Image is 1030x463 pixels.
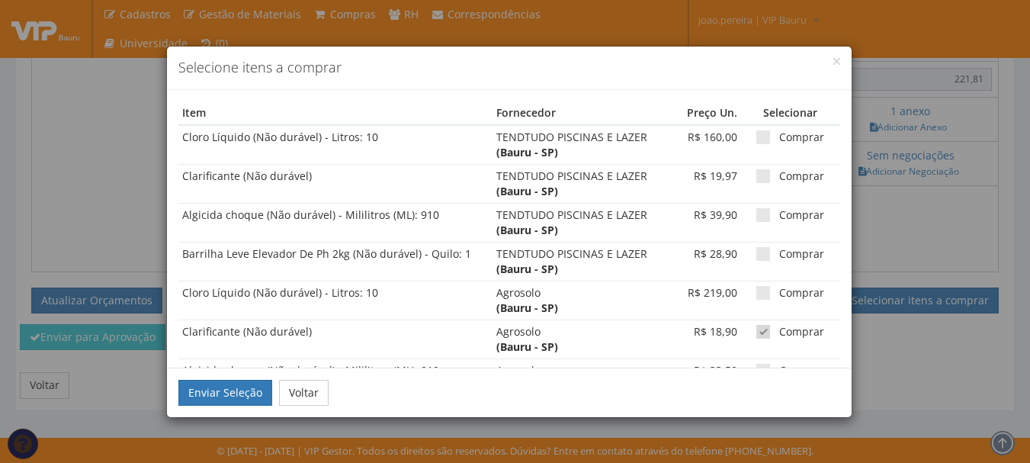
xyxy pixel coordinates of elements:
[756,130,824,145] label: Comprar
[178,380,272,406] button: Enviar Seleção
[493,242,658,281] td: TENDTUDO PISCINAS E LAZER
[496,262,558,276] strong: (Bauru - SP)
[178,242,493,281] td: Barrilha Leve Elevador De Ph 2kg (Não durável) - Quilo: 1
[493,203,658,242] td: TENDTUDO PISCINAS E LAZER
[658,101,741,125] th: Preço Un.
[493,101,658,125] th: Fornecedor
[279,380,329,406] button: Voltar
[178,359,493,397] td: Algicida choque (Não durável) - Mililitros (ML): 910
[756,169,824,184] label: Comprar
[496,339,558,354] strong: (Bauru - SP)
[178,203,493,242] td: Algicida choque (Não durável) - Mililitros (ML): 910
[178,281,493,320] td: Cloro Líquido (Não durável) - Litros: 10
[658,125,741,164] td: R$ 160,00
[493,320,658,359] td: Agrosolo
[756,324,824,339] label: Comprar
[658,320,741,359] td: R$ 18,90
[496,223,558,237] strong: (Bauru - SP)
[178,125,493,164] td: Cloro Líquido (Não durável) - Litros: 10
[493,281,658,320] td: Agrosolo
[496,145,558,159] strong: (Bauru - SP)
[658,164,741,203] td: R$ 19,97
[178,320,493,359] td: Clarificante (Não durável)
[658,242,741,281] td: R$ 28,90
[658,359,741,397] td: R$ 33,50
[658,281,741,320] td: R$ 219,00
[178,101,493,125] th: Item
[178,58,840,78] h4: Selecione itens a comprar
[493,359,658,397] td: Agrosolo
[756,207,824,223] label: Comprar
[496,184,558,198] strong: (Bauru - SP)
[496,301,558,315] strong: (Bauru - SP)
[493,164,658,203] td: TENDTUDO PISCINAS E LAZER
[658,203,741,242] td: R$ 39,90
[178,164,493,203] td: Clarificante (Não durável)
[493,125,658,164] td: TENDTUDO PISCINAS E LAZER
[833,58,840,65] button: Close
[756,285,824,301] label: Comprar
[741,101,840,125] th: Selecionar
[756,363,824,378] label: Comprar
[756,246,824,262] label: Comprar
